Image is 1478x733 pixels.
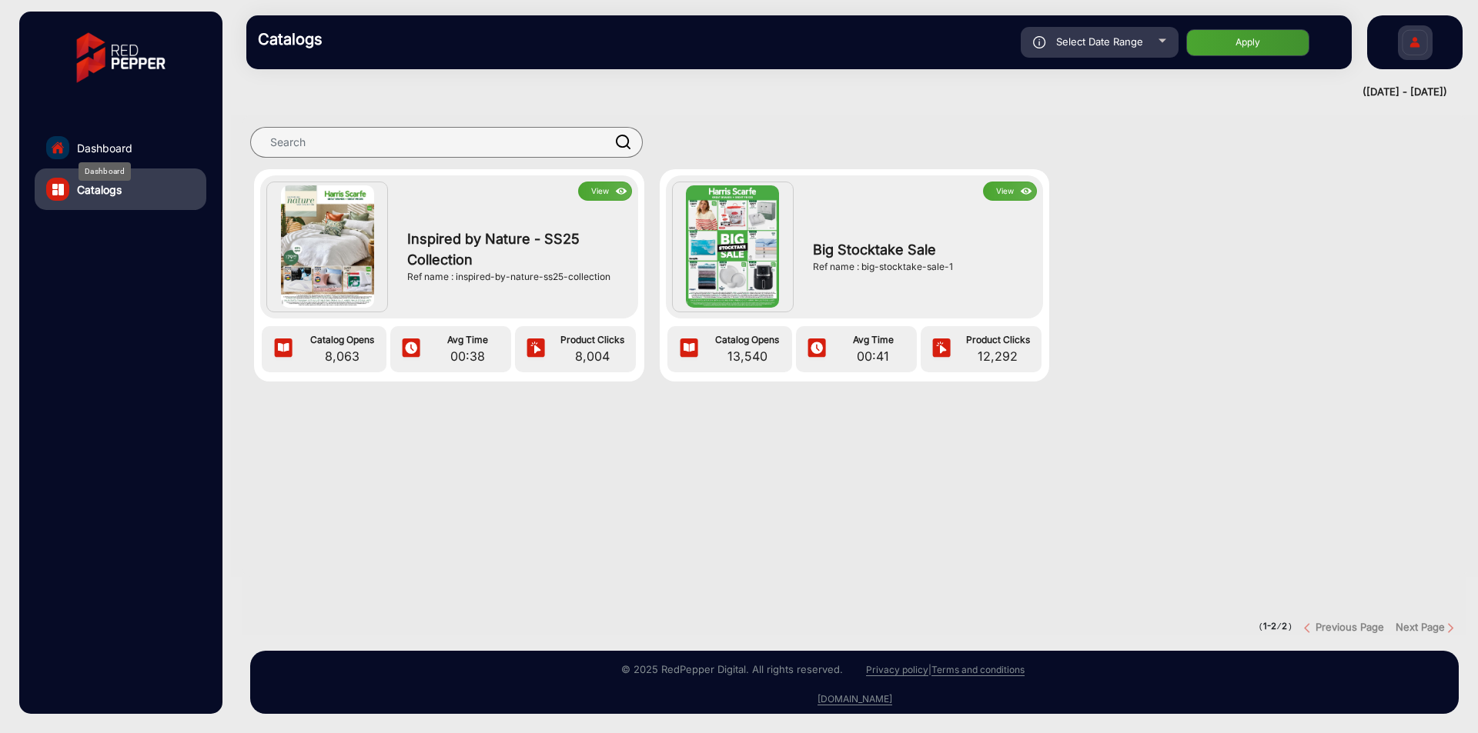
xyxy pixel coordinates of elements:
img: previous button [1304,622,1316,634]
strong: Previous Page [1316,621,1384,633]
span: Product Clicks [553,333,632,347]
a: Privacy policy [866,664,928,676]
img: icon [613,183,630,200]
h3: Catalogs [258,30,473,48]
strong: 2 [1282,621,1287,631]
img: catalog [52,184,64,195]
small: © 2025 RedPepper Digital. All rights reserved. [621,663,843,675]
strong: 1-2 [1263,621,1276,631]
span: 00:41 [834,347,913,365]
strong: Next Page [1396,621,1445,633]
span: Avg Time [428,333,507,347]
img: icon [1033,36,1046,48]
pre: ( / ) [1259,620,1292,634]
button: Viewicon [983,182,1037,201]
span: Catalog Opens [301,333,383,347]
div: ([DATE] - [DATE]) [231,85,1447,100]
span: Catalogs [77,182,122,198]
div: Ref name : inspired-by-nature-ss25-collection [407,270,624,284]
img: vmg-logo [65,19,176,96]
span: Dashboard [77,140,132,156]
span: 8,063 [301,347,383,365]
span: Catalog Opens [707,333,788,347]
img: icon [1018,183,1035,200]
a: | [928,664,931,675]
img: icon [524,338,547,361]
button: Viewicon [578,182,632,201]
span: 12,292 [958,347,1038,365]
img: home [51,141,65,155]
img: icon [805,338,828,361]
span: Avg Time [834,333,913,347]
span: Select Date Range [1056,35,1143,48]
span: Inspired by Nature - SS25 Collection [407,228,624,270]
a: Catalogs [35,168,206,210]
img: Next button [1445,622,1456,634]
span: Product Clicks [958,333,1038,347]
span: 13,540 [707,347,788,365]
img: Sign%20Up.svg [1399,18,1431,72]
a: [DOMAIN_NAME] [818,693,892,705]
span: 8,004 [553,347,632,365]
img: Big Stocktake Sale [686,185,779,308]
input: Search [250,127,643,158]
a: Terms and conditions [931,664,1025,676]
img: prodSearch.svg [616,135,631,149]
span: 00:38 [428,347,507,365]
div: Ref name : big-stocktake-sale-1 [813,260,1029,274]
div: Dashboard [79,162,131,181]
span: Big Stocktake Sale [813,239,1029,260]
a: Dashboard [35,127,206,168]
button: Apply [1186,29,1309,56]
img: icon [677,338,701,361]
img: icon [400,338,423,361]
img: Inspired by Nature - SS25 Collection [281,185,374,308]
img: icon [930,338,953,361]
img: icon [272,338,295,361]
